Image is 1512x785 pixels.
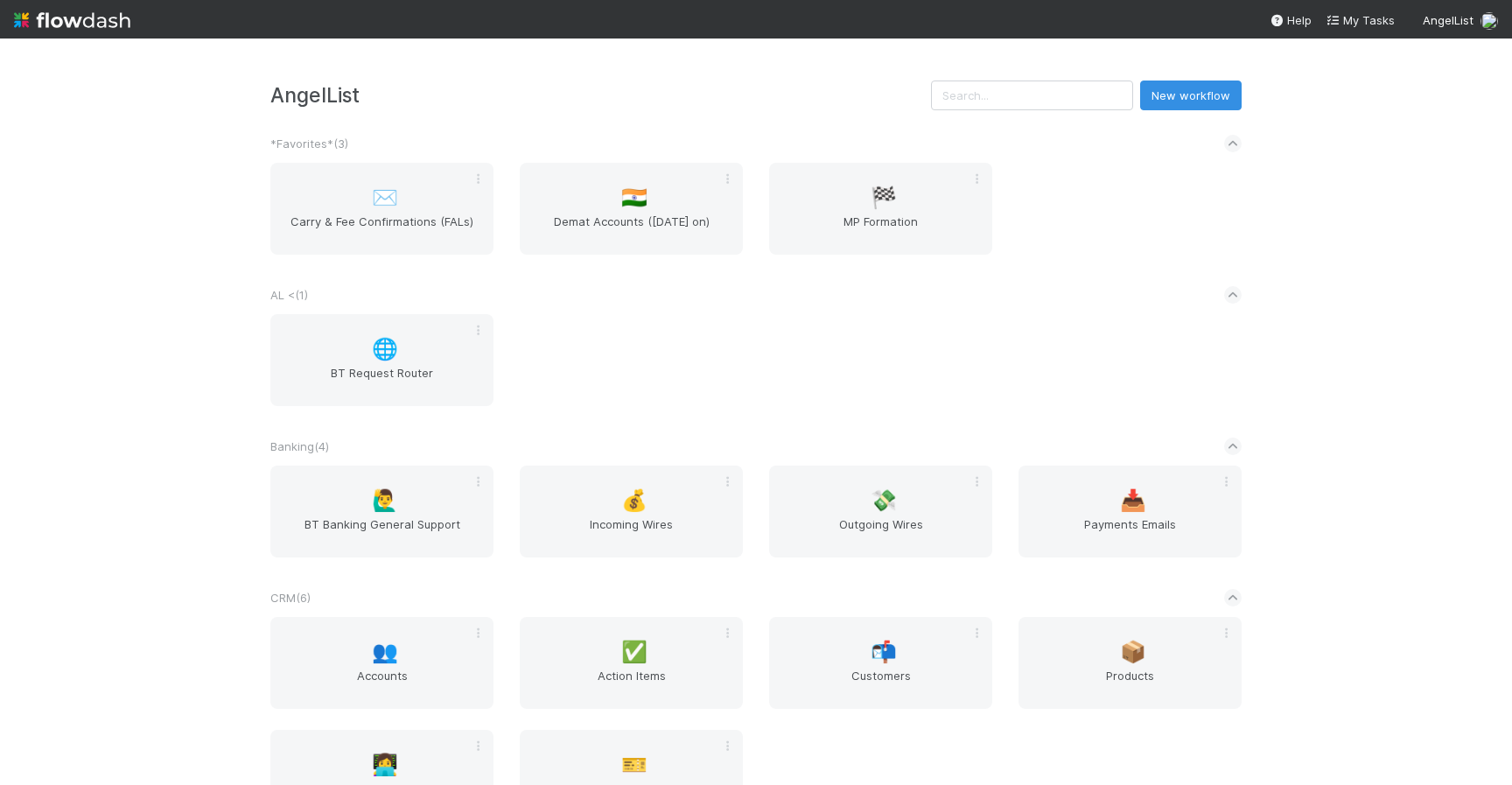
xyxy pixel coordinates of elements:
span: ✅ [621,641,647,663]
a: ✅Action Items [520,617,743,709]
div: Help [1270,11,1312,29]
span: ✉️ [372,186,398,209]
span: 👩‍💻 [372,753,398,776]
span: Incoming Wires [527,515,736,550]
span: Banking ( 4 ) [270,439,329,453]
span: AL < ( 1 ) [270,288,308,302]
a: 💸Outgoing Wires [769,466,992,557]
img: avatar_ac990a78-52d7-40f8-b1fe-cbbd1cda261e.png [1480,12,1498,30]
span: CRM ( 6 ) [270,591,311,605]
span: 💸 [871,489,897,512]
span: 📦 [1120,641,1146,663]
span: 🙋‍♂️ [372,489,398,512]
a: 🙋‍♂️BT Banking General Support [270,466,493,557]
input: Search... [931,81,1133,110]
span: 📥 [1120,489,1146,512]
a: 📦Products [1018,617,1242,709]
span: Action Items [527,667,736,702]
span: MP Formation [776,213,985,248]
a: 🏁MP Formation [769,163,992,255]
button: New workflow [1140,81,1242,110]
a: 🌐BT Request Router [270,314,493,406]
a: My Tasks [1326,11,1395,29]
a: 💰Incoming Wires [520,466,743,557]
span: Outgoing Wires [776,515,985,550]
h3: AngelList [270,83,931,107]
span: BT Banking General Support [277,515,486,550]
span: Carry & Fee Confirmations (FALs) [277,213,486,248]
span: Demat Accounts ([DATE] on) [527,213,736,248]
span: *Favorites* ( 3 ) [270,137,348,151]
a: 📬Customers [769,617,992,709]
span: My Tasks [1326,13,1395,27]
span: Customers [776,667,985,702]
span: Products [1025,667,1235,702]
span: 🌐 [372,338,398,361]
a: 🇮🇳Demat Accounts ([DATE] on) [520,163,743,255]
span: 🎫 [621,753,647,776]
span: 📬 [871,641,897,663]
span: AngelList [1423,13,1473,27]
span: 🇮🇳 [621,186,647,209]
span: 🏁 [871,186,897,209]
a: 📥Payments Emails [1018,466,1242,557]
a: 👥Accounts [270,617,493,709]
span: Payments Emails [1025,515,1235,550]
span: Accounts [277,667,486,702]
span: 💰 [621,489,647,512]
span: BT Request Router [277,364,486,399]
a: ✉️Carry & Fee Confirmations (FALs) [270,163,493,255]
span: 👥 [372,641,398,663]
img: logo-inverted-e16ddd16eac7371096b0.svg [14,5,130,35]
